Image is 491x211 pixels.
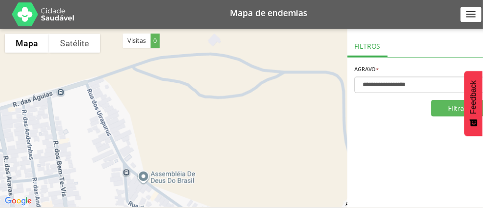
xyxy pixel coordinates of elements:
i:  [473,8,486,21]
label: Agravo [361,68,386,73]
button: Atalhos do teclado [352,204,392,211]
button: Feedback - Mostrar pesquisa [472,72,491,138]
div: Filtros [353,34,394,58]
button: Mostrar mapa de ruas [5,34,50,54]
span: Feedback [477,82,486,116]
div: Visitas [125,34,163,49]
button: Mostrar imagens de satélite [50,34,102,54]
span: 0 [153,34,163,49]
h1: Mapa de endemias [88,9,459,18]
